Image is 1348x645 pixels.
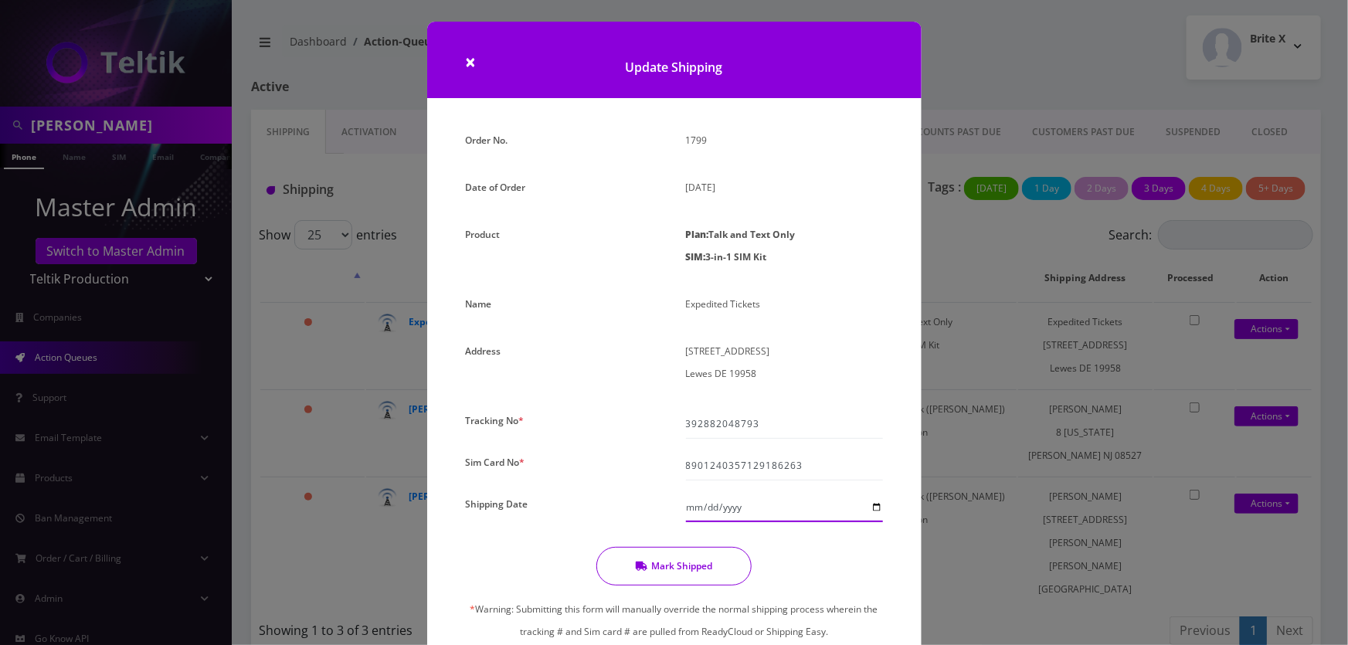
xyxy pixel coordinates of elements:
[466,176,526,199] label: Date of Order
[686,228,709,241] b: Plan:
[466,409,525,432] label: Tracking No
[466,340,501,362] label: Address
[686,129,883,151] p: 1799
[466,451,525,474] label: Sim Card No
[596,547,752,586] button: Mark Shipped
[686,293,883,315] p: Expedited Tickets
[686,250,706,263] b: SIM:
[466,49,477,74] span: ×
[466,53,477,71] button: Close
[427,22,922,98] h1: Update Shipping
[686,340,883,385] p: [STREET_ADDRESS] Lewes DE 19958
[466,293,492,315] label: Name
[686,228,796,263] strong: Talk and Text Only 3-in-1 SIM Kit
[466,493,528,515] label: Shipping Date
[686,176,883,199] p: [DATE]
[466,129,508,151] label: Order No.
[466,223,501,246] label: Product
